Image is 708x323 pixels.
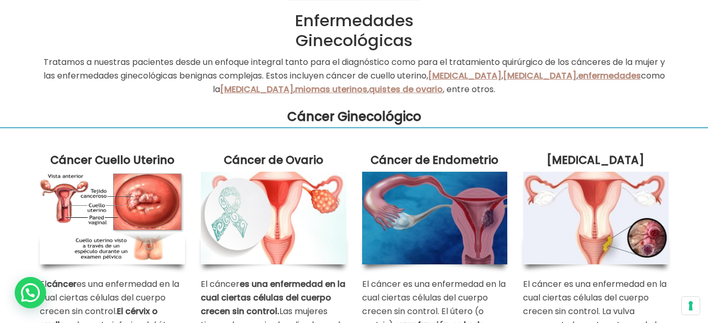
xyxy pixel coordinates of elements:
strong: cáncer [47,278,77,290]
a: [MEDICAL_DATA] [547,152,645,168]
a: [MEDICAL_DATA] [503,70,576,82]
a: quistes de ovario [369,83,443,95]
strong: Cáncer Ginecológico [287,108,421,125]
a: [MEDICAL_DATA] [428,70,502,82]
a: [MEDICAL_DATA] [220,83,293,95]
a: enfermedades [578,70,641,82]
button: Sus preferencias de consentimiento para tecnologías de seguimiento [682,297,700,315]
a: Cáncer de Ovario [224,152,323,168]
a: miomas uterinos [295,83,367,95]
strong: es una enfermedad en la cual ciertas células del cuerpo crecen sin control. [201,278,345,317]
img: cáncer de cuello uterino [40,172,186,264]
a: Cáncer de Endometrio [371,152,498,168]
a: Cáncer Cuello Uterino [50,152,175,168]
h1: Enfermedades Ginecológicas [40,10,669,50]
img: Cáncer de Ovario [201,172,346,264]
p: Tratamos a nuestras pacientes desde un enfoque integral tanto para el diagnóstico como para el tr... [40,55,669,96]
img: Cáncer de Endometrio [362,172,508,264]
img: Cáncer de Vagina [523,172,669,264]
